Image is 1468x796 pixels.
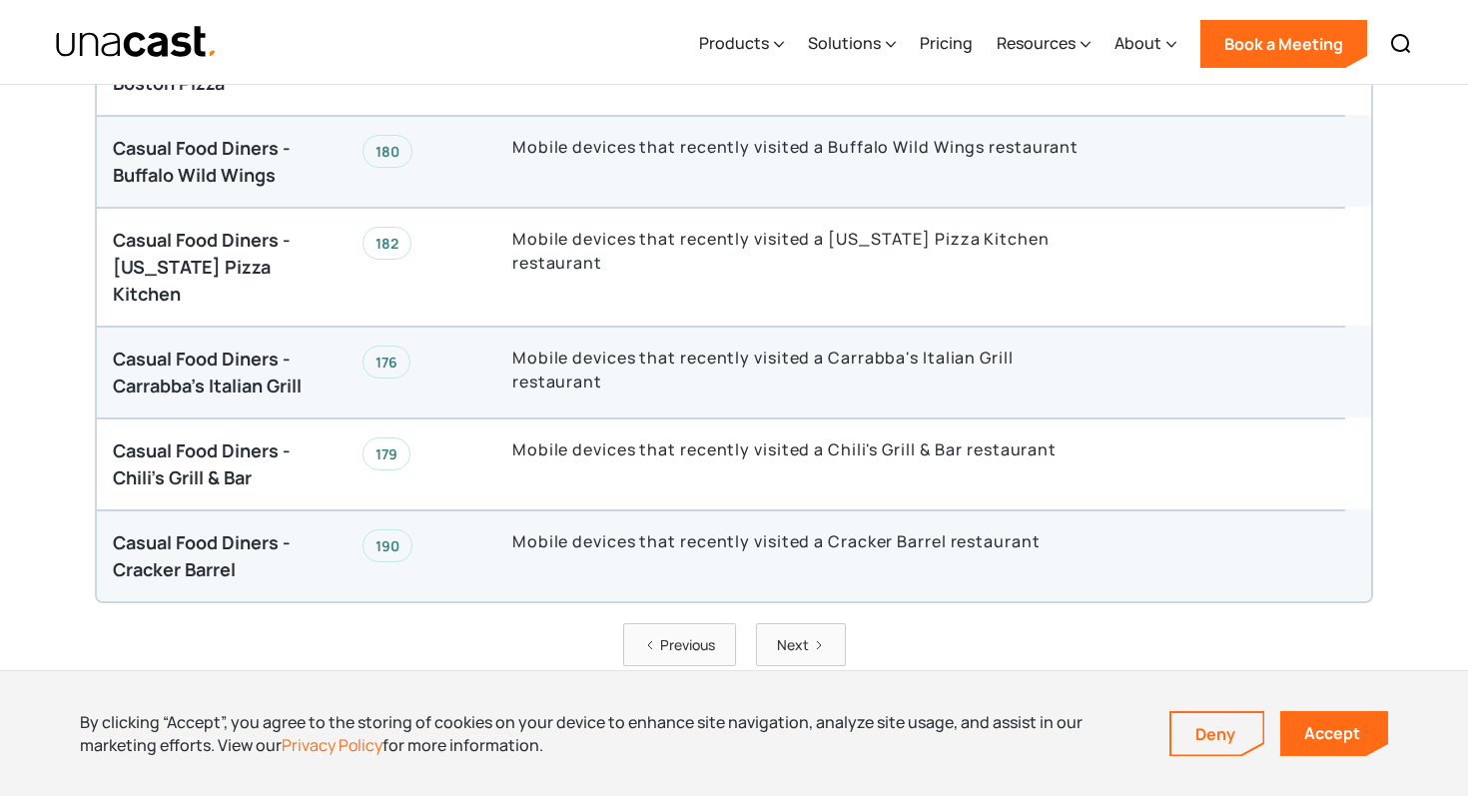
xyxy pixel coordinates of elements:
[512,529,1041,553] p: Mobile devices that recently visited a Cracker Barrel restaurant
[113,437,331,491] h3: Casual Food Diners - Chili's Grill & Bar
[113,227,331,308] h3: Casual Food Diners - [US_STATE] Pizza Kitchen
[55,25,218,60] img: Unacast text logo
[756,623,846,666] a: Next Page
[363,227,411,260] div: 182
[1280,711,1388,756] a: Accept
[282,734,382,756] a: Privacy Policy
[512,437,1057,461] p: Mobile devices that recently visited a Chili's Grill & Bar restaurant
[808,31,881,55] div: Solutions
[80,711,1139,756] div: By clicking “Accept”, you agree to the storing of cookies on your device to enhance site navigati...
[1389,32,1413,56] img: Search icon
[95,623,1373,666] div: List
[512,135,1079,159] p: Mobile devices that recently visited a Buffalo Wild Wings restaurant
[113,346,331,399] h3: Casual Food Diners - Carrabba's Italian Grill
[113,529,331,583] h3: Casual Food Diners - Cracker Barrel
[660,633,715,656] div: Previous
[997,31,1076,55] div: Resources
[512,227,1080,275] p: Mobile devices that recently visited a [US_STATE] Pizza Kitchen restaurant
[1114,31,1161,55] div: About
[997,3,1091,85] div: Resources
[363,529,412,562] div: 190
[363,135,412,168] div: 180
[623,623,736,666] a: Previous Page
[699,3,784,85] div: Products
[808,3,896,85] div: Solutions
[512,346,1080,394] p: Mobile devices that recently visited a Carrabba's Italian Grill restaurant
[920,3,973,85] a: Pricing
[113,135,331,189] h3: Casual Food Diners - Buffalo Wild Wings
[1171,713,1263,755] a: Deny
[363,437,410,470] div: 179
[1114,3,1176,85] div: About
[1200,20,1367,68] a: Book a Meeting
[55,25,218,60] a: home
[363,346,410,379] div: 176
[699,31,769,55] div: Products
[777,633,809,656] div: Next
